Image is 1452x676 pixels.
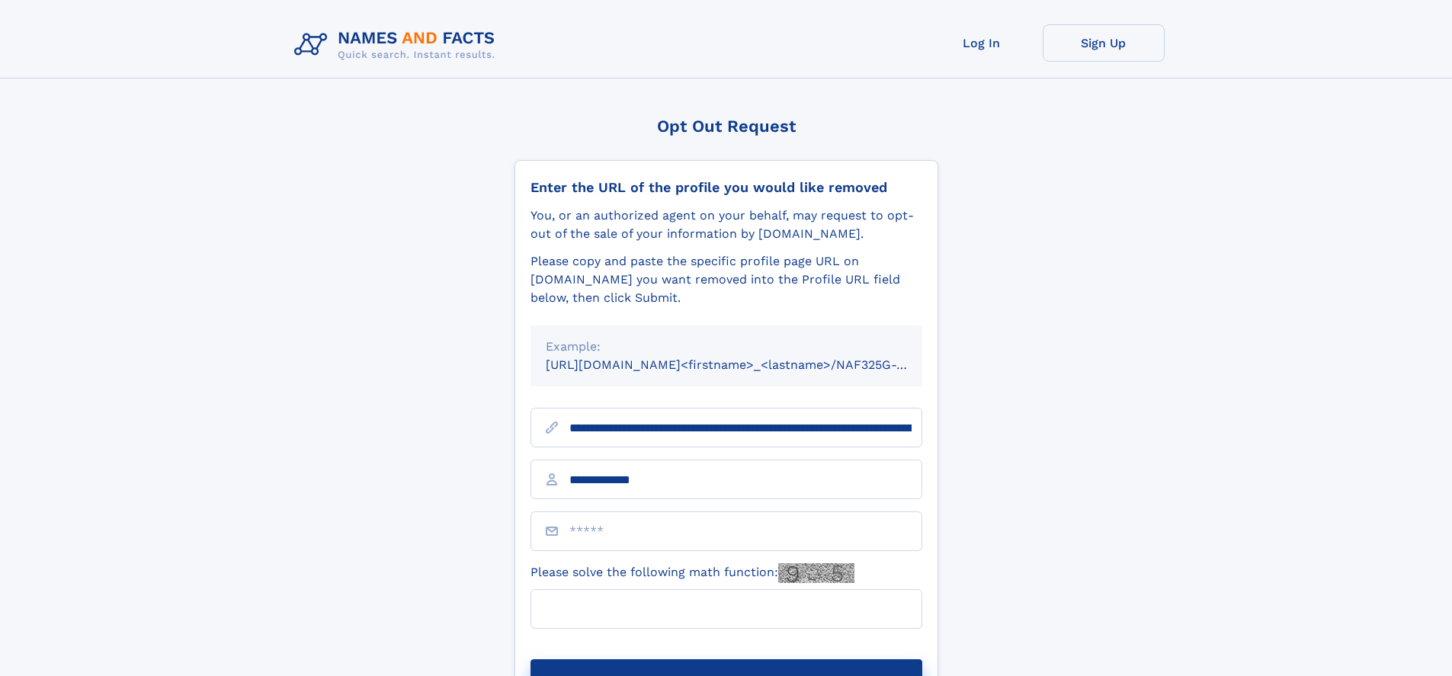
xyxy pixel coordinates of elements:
small: [URL][DOMAIN_NAME]<firstname>_<lastname>/NAF325G-xxxxxxxx [546,357,951,372]
label: Please solve the following math function: [530,563,854,583]
a: Sign Up [1043,24,1165,62]
div: Example: [546,338,907,356]
a: Log In [921,24,1043,62]
img: Logo Names and Facts [288,24,508,66]
div: Enter the URL of the profile you would like removed [530,179,922,196]
div: Opt Out Request [514,117,938,136]
div: You, or an authorized agent on your behalf, may request to opt-out of the sale of your informatio... [530,207,922,243]
div: Please copy and paste the specific profile page URL on [DOMAIN_NAME] you want removed into the Pr... [530,252,922,307]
